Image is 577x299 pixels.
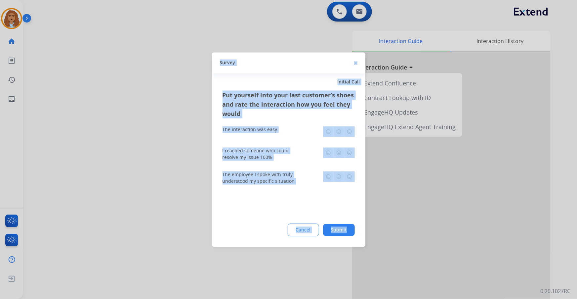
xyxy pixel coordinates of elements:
button: Submit [323,224,355,236]
span: Survey [220,60,235,66]
img: close-button [354,62,357,65]
span: Initial Call [338,78,360,85]
h3: Put yourself into your last customer’s shoes and rate the interaction how you feel they would [223,90,355,118]
div: I reached someone who could resolve my issue 100% [223,147,302,161]
div: The employee I spoke with truly understood my specific situation [223,171,302,184]
div: The interaction was easy [223,126,277,133]
button: Cancel [288,224,319,236]
p: 0.20.1027RC [540,287,570,295]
